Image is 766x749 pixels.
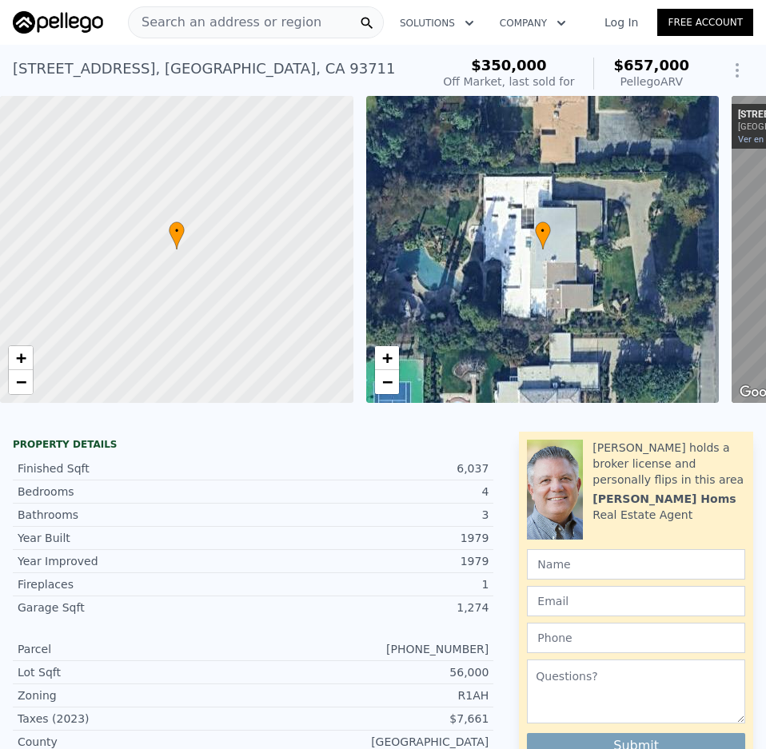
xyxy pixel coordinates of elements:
[253,576,489,592] div: 1
[16,372,26,392] span: −
[535,221,551,249] div: •
[527,586,745,616] input: Email
[253,484,489,500] div: 4
[487,9,579,38] button: Company
[18,484,253,500] div: Bedrooms
[13,58,396,80] div: [STREET_ADDRESS] , [GEOGRAPHIC_DATA] , CA 93711
[169,221,185,249] div: •
[375,346,399,370] a: Zoom in
[592,491,736,507] div: [PERSON_NAME] Homs
[253,600,489,616] div: 1,274
[375,370,399,394] a: Zoom out
[253,711,489,727] div: $7,661
[253,641,489,657] div: [PHONE_NUMBER]
[253,460,489,476] div: 6,037
[169,224,185,238] span: •
[13,11,103,34] img: Pellego
[721,54,753,86] button: Show Options
[16,348,26,368] span: +
[9,370,33,394] a: Zoom out
[613,57,689,74] span: $657,000
[9,346,33,370] a: Zoom in
[613,74,689,90] div: Pellego ARV
[18,576,253,592] div: Fireplaces
[13,438,493,451] div: Property details
[387,9,487,38] button: Solutions
[527,549,745,580] input: Name
[592,440,745,488] div: [PERSON_NAME] holds a broker license and personally flips in this area
[253,687,489,703] div: R1AH
[18,600,253,616] div: Garage Sqft
[535,224,551,238] span: •
[18,507,253,523] div: Bathrooms
[253,530,489,546] div: 1979
[129,13,321,32] span: Search an address or region
[527,623,745,653] input: Phone
[592,507,692,523] div: Real Estate Agent
[253,553,489,569] div: 1979
[18,641,253,657] div: Parcel
[381,372,392,392] span: −
[18,553,253,569] div: Year Improved
[381,348,392,368] span: +
[471,57,547,74] span: $350,000
[18,687,253,703] div: Zoning
[18,530,253,546] div: Year Built
[657,9,753,36] a: Free Account
[585,14,657,30] a: Log In
[253,664,489,680] div: 56,000
[18,711,253,727] div: Taxes (2023)
[253,507,489,523] div: 3
[18,460,253,476] div: Finished Sqft
[443,74,574,90] div: Off Market, last sold for
[18,664,253,680] div: Lot Sqft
